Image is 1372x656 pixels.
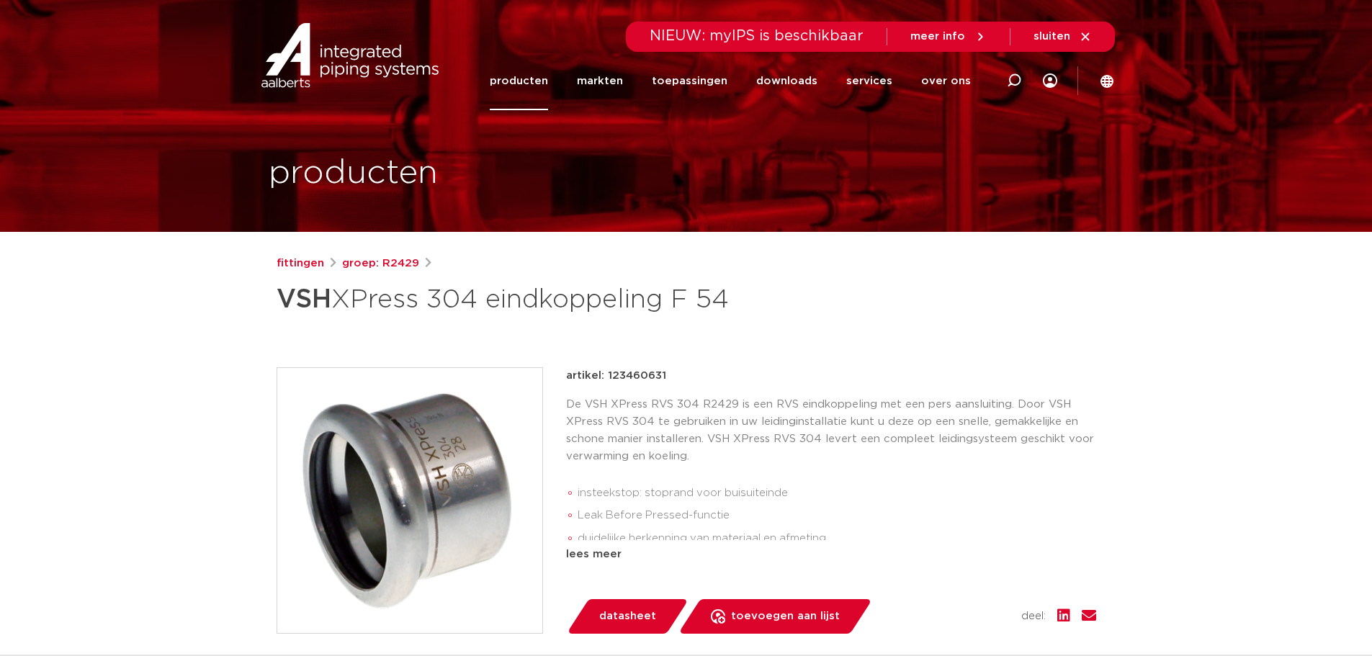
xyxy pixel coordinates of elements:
[1034,31,1070,42] span: sluiten
[846,52,892,110] a: services
[490,52,971,110] nav: Menu
[566,546,1096,563] div: lees meer
[1043,52,1057,110] div: my IPS
[578,504,1096,527] li: Leak Before Pressed-functie
[731,605,840,628] span: toevoegen aan lijst
[566,367,666,385] p: artikel: 123460631
[277,287,331,313] strong: VSH
[269,150,438,197] h1: producten
[277,278,817,321] h1: XPress 304 eindkoppeling F 54
[578,482,1096,505] li: insteekstop: stoprand voor buisuiteinde
[652,52,727,110] a: toepassingen
[921,52,971,110] a: over ons
[566,396,1096,465] p: De VSH XPress RVS 304 R2429 is een RVS eindkoppeling met een pers aansluiting. Door VSH XPress RV...
[650,29,864,43] span: NIEUW: myIPS is beschikbaar
[578,527,1096,550] li: duidelijke herkenning van materiaal en afmeting
[342,255,419,272] a: groep: R2429
[277,255,324,272] a: fittingen
[277,368,542,633] img: Product Image for VSH XPress 304 eindkoppeling F 54
[577,52,623,110] a: markten
[490,52,548,110] a: producten
[566,599,689,634] a: datasheet
[756,52,817,110] a: downloads
[910,31,965,42] span: meer info
[1021,608,1046,625] span: deel:
[910,30,987,43] a: meer info
[599,605,656,628] span: datasheet
[1034,30,1092,43] a: sluiten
